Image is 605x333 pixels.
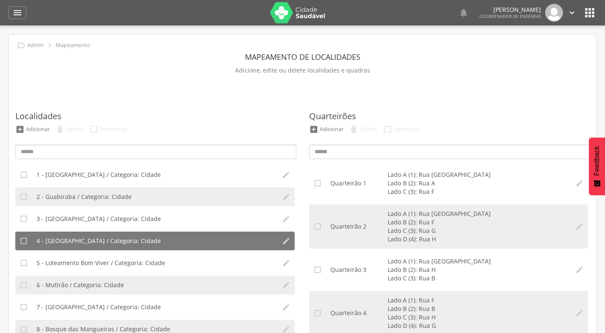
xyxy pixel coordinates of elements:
i:  [20,193,28,201]
div: Quarteirão 4 [330,309,388,317]
li: Lado C (3): Rua H [388,313,567,322]
i:  [567,8,577,17]
i:  [575,266,584,274]
div:  [55,125,65,134]
div: Deletar [66,126,84,133]
button: Feedback - Mostrar pesquisa [589,137,605,195]
label: Quarteirões [309,110,356,123]
i:  [575,179,584,187]
li: Lado D (4): Rua G [388,322,567,330]
i:  [282,171,290,179]
p: Admin [27,42,44,49]
div: Desmarcar [394,126,421,133]
p: Mapeamento [56,42,90,49]
div: Quarteirão 3 [330,266,388,274]
i:  [282,303,290,311]
header: Mapeamento de localidades [15,49,590,64]
i:  [282,193,290,201]
i:  [20,259,28,267]
span: 5 - Loteamento Bom Viver / Categoria: Cidade [37,259,165,267]
div:  [349,125,358,134]
li: Lado A (1): Rua F [388,296,567,305]
li: Lado C (3): Rua F [388,187,567,196]
span: 1 - [GEOGRAPHIC_DATA] / Categoria: Cidade [37,171,161,179]
div:  [383,125,392,134]
i:  [20,237,28,245]
div: Deletar [360,126,377,133]
span: Feedback [593,146,601,176]
i:  [583,6,597,20]
li: Lado B (2): Rua H [388,266,567,274]
i:  [282,237,290,245]
i:  [282,259,290,267]
label: Localidades [15,110,62,123]
p: [PERSON_NAME] [479,7,541,13]
a:  [567,4,577,22]
li: Lado A (1): Rua [GEOGRAPHIC_DATA] [388,171,567,179]
i:  [282,281,290,289]
li: Lado B (2): Rua F [388,218,567,227]
span: 2 - Guabiraba / Categoria: Cidade [37,193,132,201]
li: Lado C (3): Rua B [388,274,567,283]
i:  [313,179,322,187]
a:  [459,4,469,22]
i:  [20,281,28,289]
i:  [17,41,26,50]
a:  [8,6,26,19]
i:  [45,41,54,50]
li: Lado D (4): Rua H [388,235,567,243]
span: 7 - [GEOGRAPHIC_DATA] / Categoria: Cidade [37,303,161,311]
span: 3 - [GEOGRAPHIC_DATA] / Categoria: Cidade [37,215,161,223]
div: Quarteirão 2 [330,222,388,231]
li: Lado B (2): Rua A [388,179,567,187]
div: Adicionar [320,126,343,133]
i:  [575,222,584,231]
span: Coordenador de Endemias [479,13,541,19]
div: Desmarcar [100,126,127,133]
i:  [575,309,584,317]
i:  [20,303,28,311]
div:  [89,125,98,134]
i:  [313,266,322,274]
p: Adicione, edite ou delete localidades e quadras [15,64,590,76]
div: Quarteirão 1 [330,179,388,187]
i:  [459,8,469,18]
div: Adicionar [26,126,50,133]
i:  [12,8,23,18]
span: 6 - Mutirão / Categoria: Cidade [37,281,124,289]
i:  [20,215,28,223]
li: Lado C (3): Rua G [388,227,567,235]
i:  [20,171,28,179]
span: 4 - [GEOGRAPHIC_DATA] / Categoria: Cidade [37,237,161,245]
i:  [313,309,322,317]
li: Lado A (1): Rua [GEOGRAPHIC_DATA] [388,210,567,218]
i:  [313,222,322,231]
div:  [309,125,318,134]
div:  [15,125,25,134]
i:  [282,215,290,223]
li: Lado B (2): Rua B [388,305,567,313]
li: Lado A (1): Rua [GEOGRAPHIC_DATA] [388,257,567,266]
